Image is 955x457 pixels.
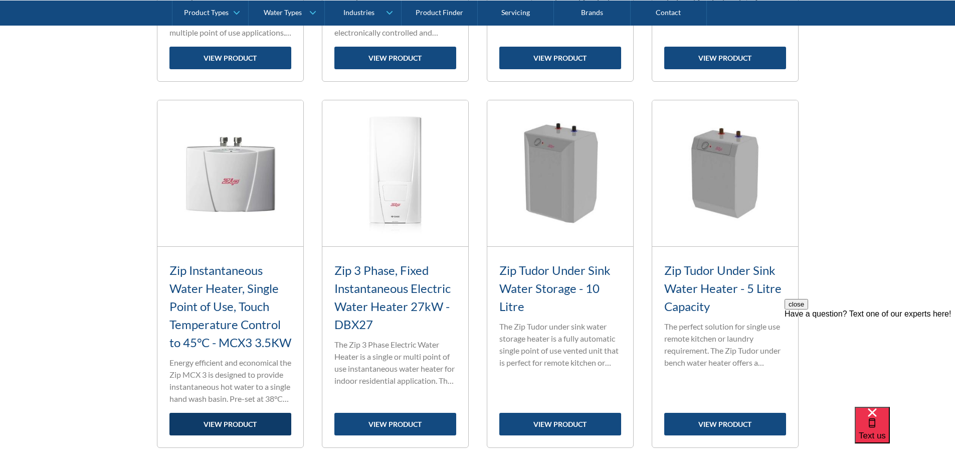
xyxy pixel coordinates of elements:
a: view product [169,47,291,69]
p: The perfect solution for single use remote kitchen or laundry requirement. The Zip Tudor under be... [664,321,786,369]
a: view product [664,413,786,435]
img: Zip 3 Phase, Fixed Instantaneous Electric Water Heater 27kW - DBX27 [322,100,468,246]
h3: Zip Instantaneous Water Heater, Single Point of Use, Touch Temperature Control to 45°C - MCX3 3.5KW [169,261,291,352]
img: Zip Instantaneous Water Heater, Single Point of Use, Touch Temperature Control to 45°C - MCX3 3.5KW [157,100,303,246]
div: Industries [343,8,374,17]
p: The Zip 3 Phase Electric Water Heater is a single or multi point of use instantaneous water heate... [334,339,456,387]
p: The Zip Tudor under sink water storage heater is a fully automatic single point of use vented uni... [499,321,621,369]
iframe: podium webchat widget prompt [785,299,955,419]
a: view product [334,47,456,69]
a: view product [499,413,621,435]
div: Water Types [264,8,302,17]
h3: Zip 3 Phase, Fixed Instantaneous Electric Water Heater 27kW - DBX27 [334,261,456,334]
img: Zip Tudor Under Sink Water Heater - 5 Litre Capacity [652,100,798,246]
iframe: podium webchat widget bubble [855,407,955,457]
a: view product [169,413,291,435]
a: view product [499,47,621,69]
h3: Zip Tudor Under Sink Water Storage - 10 Litre [499,261,621,316]
img: Zip Tudor Under Sink Water Storage - 10 Litre [487,100,633,246]
div: Product Types [184,8,229,17]
a: view product [664,47,786,69]
h3: Zip Tudor Under Sink Water Heater - 5 Litre Capacity [664,261,786,316]
a: view product [334,413,456,435]
p: Energy efficient and economical the Zip MCX 3 is designed to provide instantaneous hot water to a... [169,357,291,405]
